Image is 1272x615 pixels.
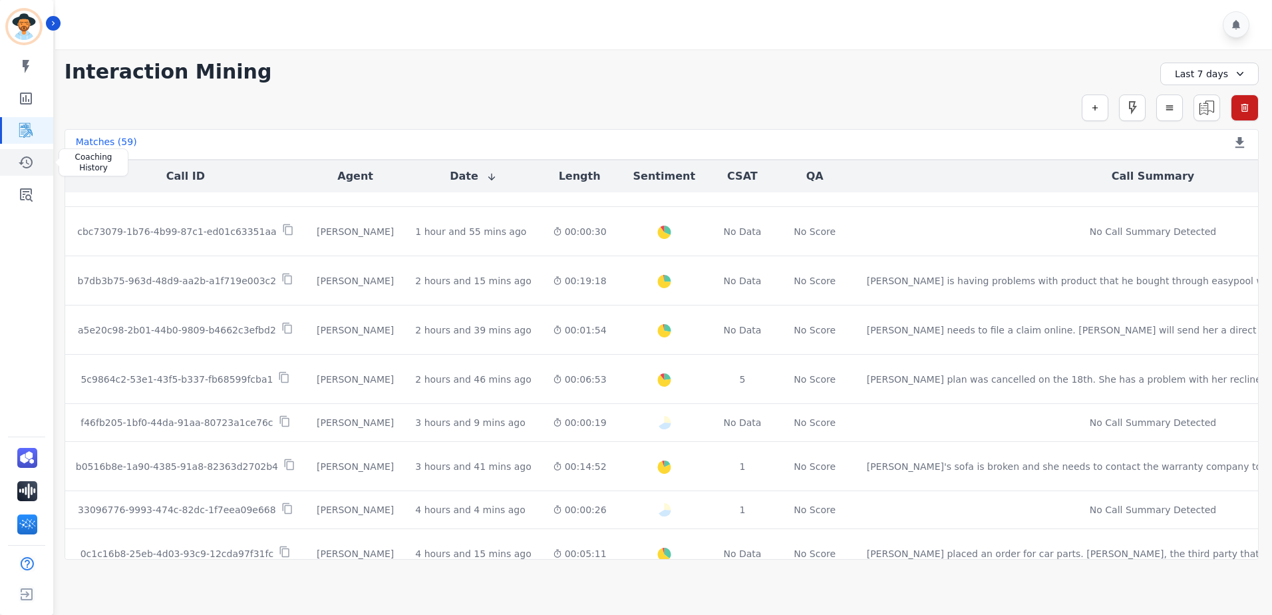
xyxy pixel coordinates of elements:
[317,460,394,473] div: [PERSON_NAME]
[450,168,497,184] button: Date
[722,460,763,473] div: 1
[1112,168,1194,184] button: Call Summary
[794,503,836,516] div: No Score
[794,547,836,560] div: No Score
[553,225,607,238] div: 00:00:30
[317,274,394,288] div: [PERSON_NAME]
[722,274,763,288] div: No Data
[722,416,763,429] div: No Data
[794,373,836,386] div: No Score
[415,547,531,560] div: 4 hours and 15 mins ago
[317,547,394,560] div: [PERSON_NAME]
[553,503,607,516] div: 00:00:26
[722,323,763,337] div: No Data
[78,503,276,516] p: 33096776-9993-474c-82dc-1f7eea09e668
[415,416,526,429] div: 3 hours and 9 mins ago
[553,274,607,288] div: 00:19:18
[553,416,607,429] div: 00:00:19
[553,373,607,386] div: 00:06:53
[80,547,274,560] p: 0c1c16b8-25eb-4d03-93c9-12cda97f31fc
[80,416,273,429] p: f46fb205-1bf0-44da-91aa-80723a1ce76c
[337,168,373,184] button: Agent
[76,135,137,154] div: Matches ( 59 )
[65,60,272,84] h1: Interaction Mining
[317,373,394,386] div: [PERSON_NAME]
[794,416,836,429] div: No Score
[553,460,607,473] div: 00:14:52
[415,274,531,288] div: 2 hours and 15 mins ago
[166,168,205,184] button: Call ID
[317,323,394,337] div: [PERSON_NAME]
[722,373,763,386] div: 5
[1160,63,1259,85] div: Last 7 days
[794,460,836,473] div: No Score
[415,503,526,516] div: 4 hours and 4 mins ago
[722,225,763,238] div: No Data
[794,225,836,238] div: No Score
[722,503,763,516] div: 1
[317,416,394,429] div: [PERSON_NAME]
[8,11,40,43] img: Bordered avatar
[553,323,607,337] div: 00:01:54
[317,225,394,238] div: [PERSON_NAME]
[80,373,273,386] p: 5c9864c2-53e1-43f5-b337-fb68599fcba1
[806,168,824,184] button: QA
[415,460,531,473] div: 3 hours and 41 mins ago
[553,547,607,560] div: 00:05:11
[794,323,836,337] div: No Score
[77,225,276,238] p: cbc73079-1b76-4b99-87c1-ed01c63351aa
[415,323,531,337] div: 2 hours and 39 mins ago
[415,225,526,238] div: 1 hour and 55 mins ago
[794,274,836,288] div: No Score
[76,460,278,473] p: b0516b8e-1a90-4385-91a8-82363d2702b4
[317,503,394,516] div: [PERSON_NAME]
[78,323,276,337] p: a5e20c98-2b01-44b0-9809-b4662c3efbd2
[722,547,763,560] div: No Data
[415,373,531,386] div: 2 hours and 46 mins ago
[78,274,277,288] p: b7db3b75-963d-48d9-aa2b-a1f719e003c2
[727,168,758,184] button: CSAT
[633,168,695,184] button: Sentiment
[559,168,601,184] button: Length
